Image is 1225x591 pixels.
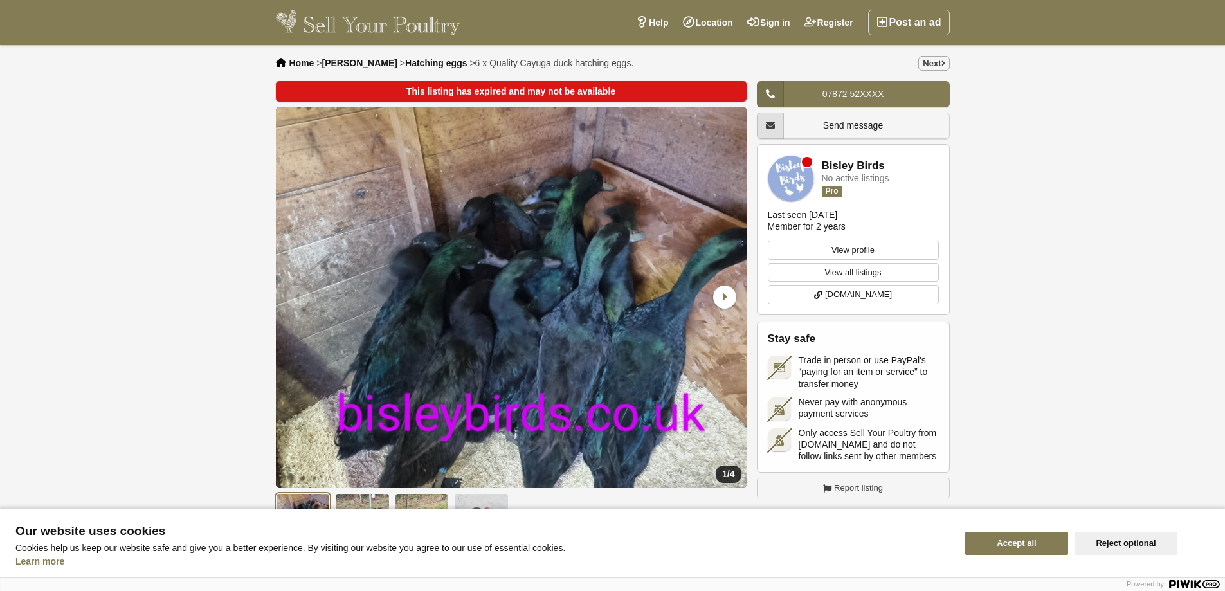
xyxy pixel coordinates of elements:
[799,396,939,419] span: Never pay with anonymous payment services
[730,469,735,479] span: 4
[799,427,939,462] span: Only access Sell Your Poultry from [DOMAIN_NAME] and do not follow links sent by other members
[722,469,727,479] span: 1
[965,532,1068,555] button: Accept all
[834,482,883,495] span: Report listing
[822,89,884,99] span: 07872 52XXXX
[276,81,747,102] div: This listing has expired and may not be available
[768,332,939,345] h2: Stay safe
[289,58,314,68] a: Home
[276,107,747,488] li: 1 / 4
[1127,580,1164,588] span: Powered by
[757,113,950,139] a: Send message
[629,10,675,35] a: Help
[799,354,939,390] span: Trade in person or use PayPal's “paying for an item or service” to transfer money
[395,493,449,540] img: 6 x Quality Cayuga duck hatching eggs. - 3
[282,280,316,314] div: Previous slide
[15,556,64,567] a: Learn more
[822,186,842,197] div: Pro
[405,58,467,68] a: Hatching eggs
[802,157,812,167] div: Member is offline
[768,263,939,282] a: View all listings
[276,493,331,540] img: 6 x Quality Cayuga duck hatching eggs. - 1
[454,493,509,540] img: 6 x Quality Cayuga duck hatching eggs. - 4
[707,280,740,314] div: Next slide
[768,221,846,232] div: Member for 2 years
[276,10,460,35] img: Sell Your Poultry
[868,10,950,35] a: Post an ad
[1075,532,1177,555] button: Reject optional
[322,58,397,68] a: [PERSON_NAME]
[797,10,860,35] a: Register
[740,10,797,35] a: Sign in
[15,543,950,553] p: Cookies help us keep our website safe and give you a better experience. By visiting our website y...
[825,288,892,301] span: [DOMAIN_NAME]
[768,285,939,304] a: [DOMAIN_NAME]
[757,81,950,107] a: 07872 52XXXX
[822,174,889,183] div: No active listings
[918,56,949,71] a: Next
[475,58,634,68] span: 6 x Quality Cayuga duck hatching eggs.
[768,209,838,221] div: Last seen [DATE]
[400,58,467,68] li: >
[768,241,939,260] a: View profile
[316,58,397,68] li: >
[469,58,633,68] li: >
[822,160,885,172] a: Bisley Birds
[335,493,390,540] img: 6 x Quality Cayuga duck hatching eggs. - 2
[15,525,950,538] span: Our website uses cookies
[757,478,950,498] a: Report listing
[676,10,740,35] a: Location
[716,466,741,483] div: /
[823,120,883,131] span: Send message
[768,155,814,201] img: Bisley Birds
[276,107,747,488] img: 6 x Quality Cayuga duck hatching eggs. - 1/4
